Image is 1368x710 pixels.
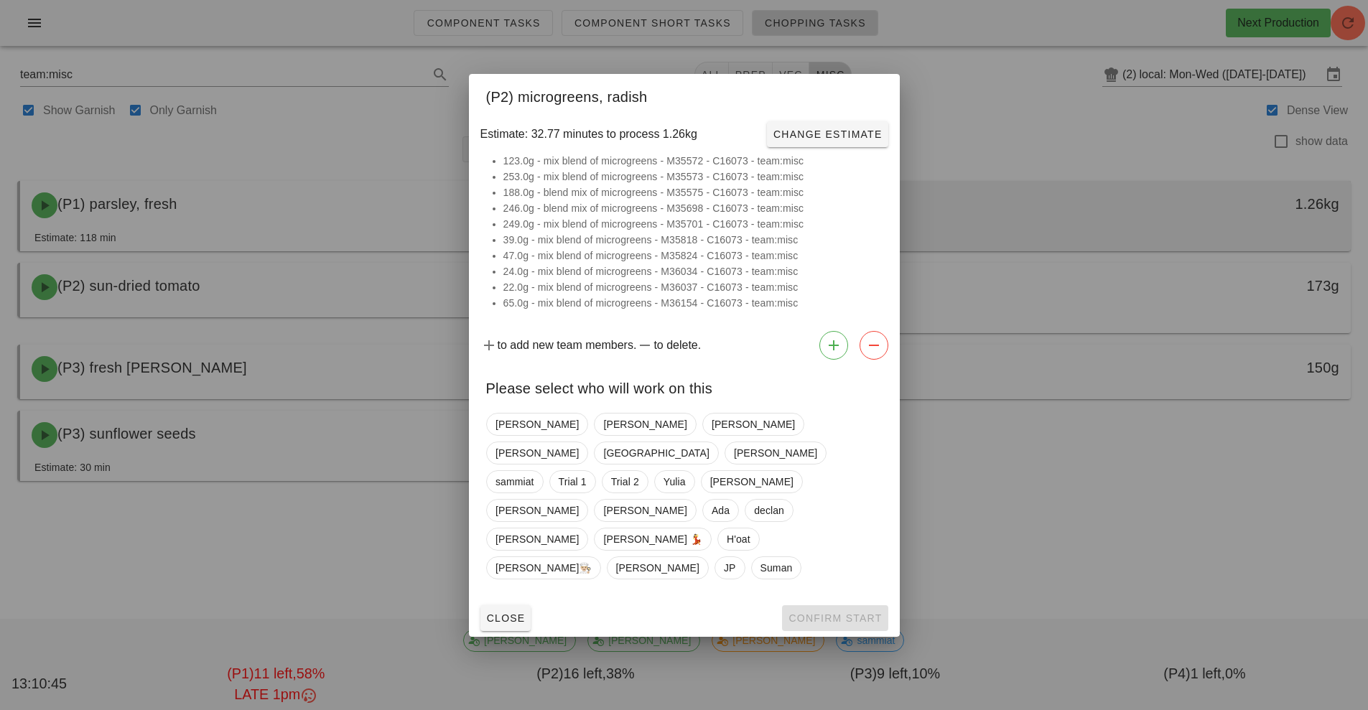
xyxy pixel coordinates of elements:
span: Trial 2 [610,471,638,492]
li: 39.0g - mix blend of microgreens - M35818 - C16073 - team:misc [503,232,883,248]
span: [PERSON_NAME] [603,414,687,435]
span: Ada [711,500,729,521]
span: [PERSON_NAME] 💃 [603,528,702,550]
button: Close [480,605,531,631]
span: H'oat [726,528,750,550]
span: [GEOGRAPHIC_DATA] [603,442,709,464]
span: [PERSON_NAME] [495,528,579,550]
span: [PERSON_NAME] [495,442,579,464]
span: declan [754,500,784,521]
span: Trial 1 [558,471,586,492]
li: 47.0g - mix blend of microgreens - M35824 - C16073 - team:misc [503,248,883,263]
div: (P2) microgreens, radish [469,74,900,116]
div: to add new team members. to delete. [469,325,900,365]
li: 24.0g - mix blend of microgreens - M36034 - C16073 - team:misc [503,263,883,279]
li: 253.0g - mix blend of microgreens - M35573 - C16073 - team:misc [503,169,883,184]
span: Close [486,612,526,624]
span: [PERSON_NAME] [603,500,687,521]
span: Suman [760,557,792,579]
span: Estimate: 32.77 minutes to process 1.26kg [480,126,697,143]
span: [PERSON_NAME] [495,500,579,521]
span: [PERSON_NAME] [615,557,699,579]
span: [PERSON_NAME] [709,471,793,492]
span: JP [724,557,736,579]
div: Please select who will work on this [469,365,900,407]
button: Change Estimate [767,121,888,147]
li: 249.0g - mix blend of microgreens - M35701 - C16073 - team:misc [503,216,883,232]
span: [PERSON_NAME]👨🏼‍🍳 [495,557,592,579]
span: [PERSON_NAME] [711,414,794,435]
span: sammiat [495,471,534,492]
li: 22.0g - mix blend of microgreens - M36037 - C16073 - team:misc [503,279,883,295]
span: [PERSON_NAME] [495,414,579,435]
li: 188.0g - blend mix of microgreens - M35575 - C16073 - team:misc [503,184,883,200]
li: 123.0g - mix blend of microgreens - M35572 - C16073 - team:misc [503,153,883,169]
span: Change Estimate [773,129,883,140]
li: 246.0g - blend mix of microgreens - M35698 - C16073 - team:misc [503,200,883,216]
span: [PERSON_NAME] [733,442,816,464]
span: Yulia [663,471,685,492]
li: 65.0g - mix blend of microgreens - M36154 - C16073 - team:misc [503,295,883,311]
